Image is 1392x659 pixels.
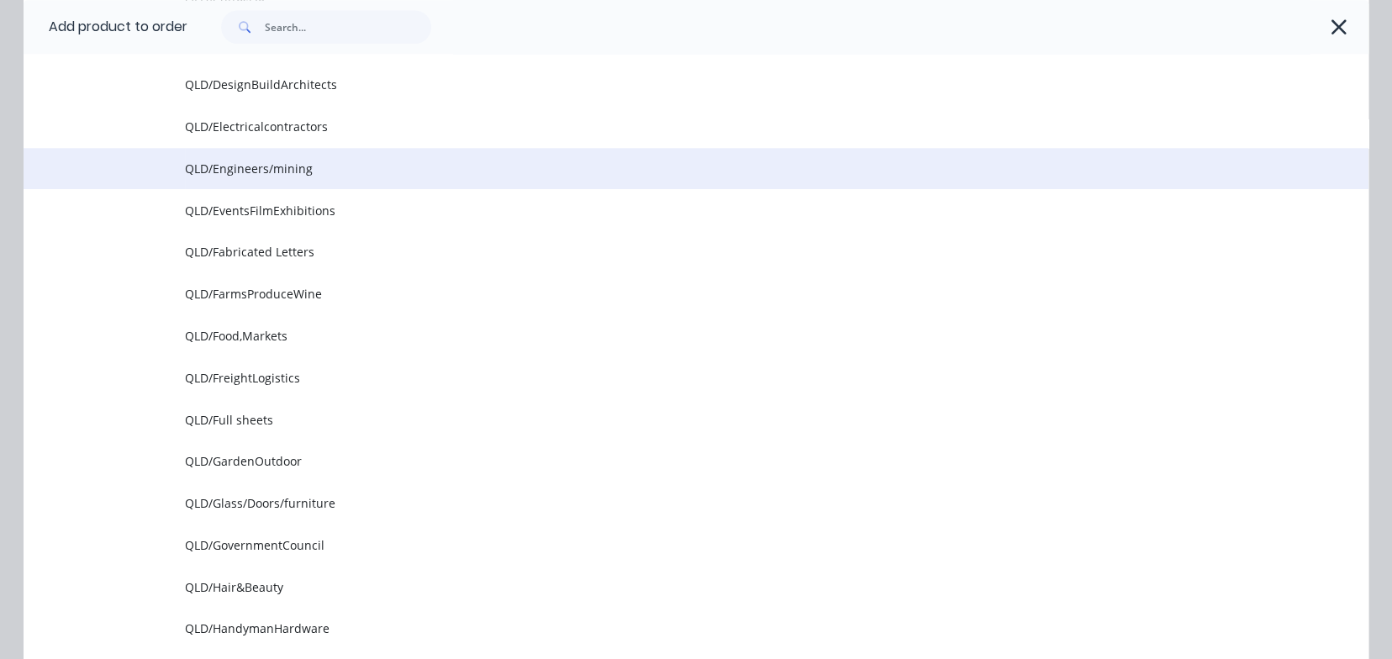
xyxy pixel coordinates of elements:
span: QLD/Fabricated Letters [185,243,1131,261]
input: Search... [265,10,431,44]
span: QLD/Glass/Doors/furniture [185,494,1131,512]
span: QLD/GovernmentCouncil [185,536,1131,554]
span: QLD/HandymanHardware [185,619,1131,637]
span: QLD/Electricalcontractors [185,118,1131,135]
span: QLD/EventsFilmExhibitions [185,202,1131,219]
span: QLD/Full sheets [185,411,1131,429]
span: QLD/Engineers/mining [185,160,1131,177]
span: QLD/FarmsProduceWine [185,285,1131,303]
span: QLD/GardenOutdoor [185,452,1131,470]
span: QLD/Hair&Beauty [185,578,1131,596]
span: QLD/Food,Markets [185,327,1131,345]
span: QLD/DesignBuildArchitects [185,76,1131,93]
span: QLD/FreightLogistics [185,369,1131,387]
